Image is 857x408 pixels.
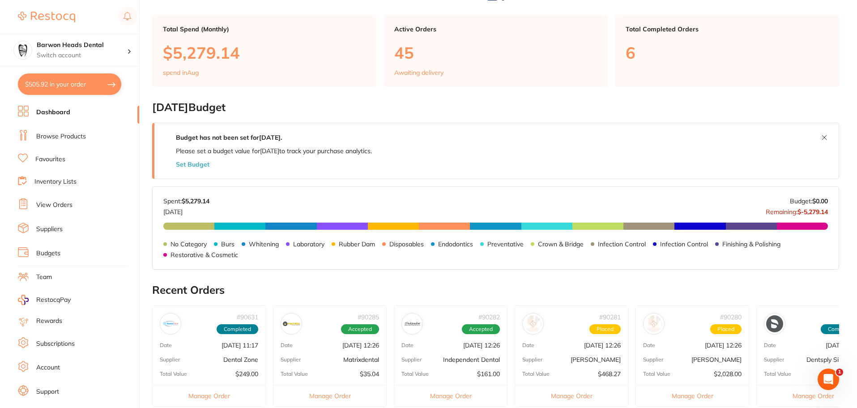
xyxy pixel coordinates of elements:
[160,371,187,377] p: Total Value
[235,370,258,378] p: $249.00
[281,342,293,348] p: Date
[237,314,258,321] p: # 90631
[797,208,828,216] strong: $-5,279.14
[584,342,621,349] p: [DATE] 12:26
[615,15,839,87] a: Total Completed Orders6
[643,371,670,377] p: Total Value
[389,241,424,248] p: Disposables
[478,314,500,321] p: # 90282
[643,342,655,348] p: Date
[18,12,75,22] img: Restocq Logo
[36,363,60,372] a: Account
[14,41,32,59] img: Barwon Heads Dental
[163,69,199,76] p: spend in Aug
[404,315,421,332] img: Independent Dental
[487,241,524,248] p: Preventative
[705,342,742,349] p: [DATE] 12:26
[463,342,500,349] p: [DATE] 12:26
[163,198,209,205] p: Spent:
[283,315,300,332] img: Matrixdental
[766,315,783,332] img: Dentsply Sirona
[37,51,127,60] p: Switch account
[818,369,839,390] iframe: Intercom live chat
[515,385,628,407] button: Manage Order
[571,356,621,363] p: [PERSON_NAME]
[36,296,71,305] span: RestocqPay
[171,241,207,248] p: No Category
[394,385,507,407] button: Manage Order
[160,356,180,363] p: Supplier
[171,251,238,258] p: Restorative & Cosmetic
[394,43,597,62] p: 45
[538,241,584,248] p: Crown & Bridge
[710,324,742,334] span: Placed
[462,324,500,334] span: Accepted
[18,295,71,305] a: RestocqPay
[36,317,62,326] a: Rewards
[152,284,839,296] h2: Recent Orders
[176,161,209,168] button: Set Budget
[281,356,301,363] p: Supplier
[222,342,258,349] p: [DATE] 11:17
[626,26,828,33] p: Total Completed Orders
[714,370,742,378] p: $2,028.00
[401,356,422,363] p: Supplier
[37,41,127,50] h4: Barwon Heads Dental
[394,26,597,33] p: Active Orders
[626,43,828,62] p: 6
[176,133,282,142] strong: Budget has not been set for [DATE] .
[598,370,621,378] p: $468.27
[176,147,372,155] p: Please set a budget value for [DATE] to track your purchase analytics.
[163,26,366,33] p: Total Spend (Monthly)
[18,73,121,95] button: $505.92 in your order
[34,177,77,186] a: Inventory Lists
[182,197,209,205] strong: $5,279.14
[36,225,63,234] a: Suppliers
[522,371,550,377] p: Total Value
[160,342,172,348] p: Date
[342,342,379,349] p: [DATE] 12:26
[660,241,708,248] p: Infection Control
[790,198,828,205] p: Budget:
[35,155,65,164] a: Favourites
[812,197,828,205] strong: $0.00
[764,371,791,377] p: Total Value
[764,356,784,363] p: Supplier
[217,324,258,334] span: Completed
[394,69,443,76] p: Awaiting delivery
[643,356,663,363] p: Supplier
[636,385,749,407] button: Manage Order
[691,356,742,363] p: [PERSON_NAME]
[438,241,473,248] p: Endodontics
[401,342,414,348] p: Date
[645,315,662,332] img: Henry Schein Halas
[384,15,608,87] a: Active Orders45Awaiting delivery
[36,108,70,117] a: Dashboard
[764,342,776,348] p: Date
[401,371,429,377] p: Total Value
[477,370,500,378] p: $161.00
[221,241,235,248] p: Burs
[358,314,379,321] p: # 90285
[720,314,742,321] p: # 90280
[281,371,308,377] p: Total Value
[36,273,52,282] a: Team
[360,370,379,378] p: $35.04
[36,201,72,210] a: View Orders
[339,241,375,248] p: Rubber Dam
[293,241,324,248] p: Laboratory
[836,369,843,376] span: 1
[249,241,279,248] p: Whitening
[36,249,60,258] a: Budgets
[343,356,379,363] p: Matrixdental
[18,295,29,305] img: RestocqPay
[162,315,179,332] img: Dental Zone
[524,315,541,332] img: Adam Dental
[599,314,621,321] p: # 90281
[341,324,379,334] span: Accepted
[223,356,258,363] p: Dental Zone
[36,387,59,396] a: Support
[598,241,646,248] p: Infection Control
[152,15,376,87] a: Total Spend (Monthly)$5,279.14spend inAug
[36,132,86,141] a: Browse Products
